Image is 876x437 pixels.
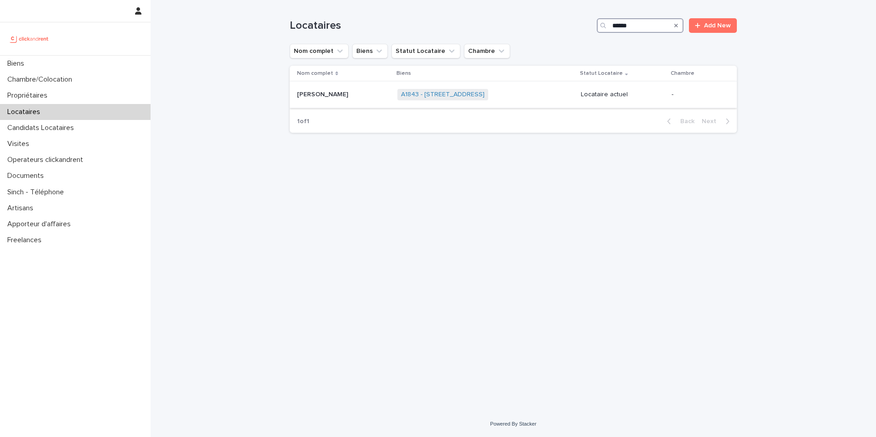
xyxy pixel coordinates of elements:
span: Back [675,118,694,125]
p: Statut Locataire [580,68,623,78]
button: Nom complet [290,44,349,58]
p: 1 of 1 [290,110,317,133]
p: [PERSON_NAME] [297,89,350,99]
p: Chambre [671,68,694,78]
p: Locataires [4,108,47,116]
img: UCB0brd3T0yccxBKYDjQ [7,30,52,48]
p: - [672,91,722,99]
span: Add New [704,22,731,29]
tr: [PERSON_NAME][PERSON_NAME] A1843 - [STREET_ADDRESS] Locataire actuel- [290,82,737,108]
p: Propriétaires [4,91,55,100]
button: Back [660,117,698,125]
input: Search [597,18,683,33]
button: Next [698,117,737,125]
button: Biens [352,44,388,58]
button: Chambre [464,44,510,58]
p: Operateurs clickandrent [4,156,90,164]
p: Chambre/Colocation [4,75,79,84]
p: Apporteur d'affaires [4,220,78,229]
p: Artisans [4,204,41,213]
p: Nom complet [297,68,333,78]
p: Freelances [4,236,49,245]
p: Candidats Locataires [4,124,81,132]
p: Biens [4,59,31,68]
p: Biens [396,68,411,78]
h1: Locataires [290,19,593,32]
p: Documents [4,172,51,180]
a: Add New [689,18,737,33]
button: Statut Locataire [391,44,460,58]
span: Next [702,118,722,125]
p: Visites [4,140,36,148]
p: Locataire actuel [581,91,664,99]
p: Sinch - Téléphone [4,188,71,197]
a: Powered By Stacker [490,421,536,427]
a: A1843 - [STREET_ADDRESS] [401,91,485,99]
